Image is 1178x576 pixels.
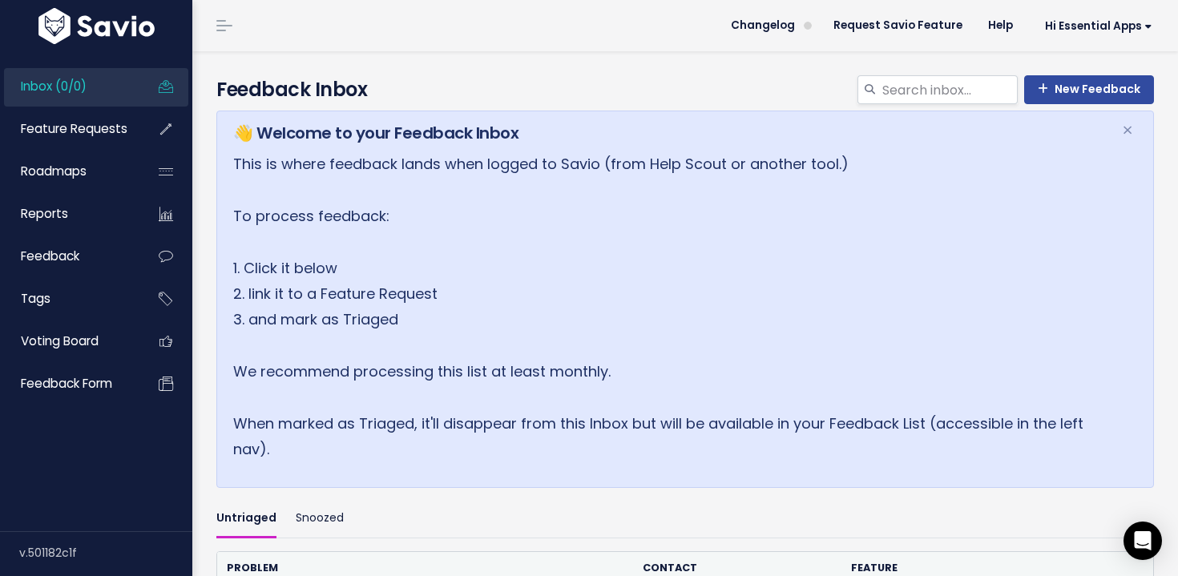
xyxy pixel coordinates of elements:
a: New Feedback [1024,75,1154,104]
a: Feature Requests [4,111,133,147]
span: × [1122,117,1133,143]
a: Help [975,14,1026,38]
p: This is where feedback lands when logged to Savio (from Help Scout or another tool.) To process f... [233,151,1102,463]
h5: 👋 Welcome to your Feedback Inbox [233,121,1102,145]
a: Feedback [4,238,133,275]
span: Reports [21,205,68,222]
img: logo-white.9d6f32f41409.svg [34,8,159,44]
a: Feedback form [4,365,133,402]
a: Inbox (0/0) [4,68,133,105]
a: Roadmaps [4,153,133,190]
button: Close [1106,111,1149,150]
div: Open Intercom Messenger [1124,522,1162,560]
span: Tags [21,290,50,307]
span: Voting Board [21,332,99,349]
a: Tags [4,280,133,317]
span: Hi Essential Apps [1045,20,1152,32]
a: Untriaged [216,501,276,538]
a: Voting Board [4,323,133,360]
span: Inbox (0/0) [21,78,87,95]
span: Feedback form [21,375,112,392]
span: Changelog [731,20,795,31]
span: Feature Requests [21,120,127,137]
span: Feedback [21,248,79,264]
h4: Feedback Inbox [216,75,1154,104]
a: Reports [4,195,133,232]
div: v.501182c1f [19,532,192,574]
a: Request Savio Feature [821,14,975,38]
span: Roadmaps [21,163,87,179]
a: Snoozed [296,501,344,538]
input: Search inbox... [881,75,1018,104]
ul: Filter feature requests [216,501,1154,538]
a: Hi Essential Apps [1026,14,1165,38]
